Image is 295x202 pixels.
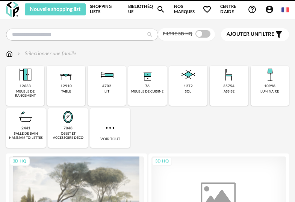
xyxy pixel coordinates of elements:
[50,132,86,140] div: objet et accessoire déco
[8,90,42,98] div: meuble de rangement
[145,84,150,89] div: 76
[9,157,30,166] div: 3D HQ
[264,84,275,89] div: 10998
[16,50,76,58] div: Sélectionner une famille
[184,84,193,89] div: 1272
[152,157,172,166] div: 3D HQ
[20,84,31,89] div: 12633
[6,50,13,58] img: svg+xml;base64,PHN2ZyB3aWR0aD0iMTYiIGhlaWdodD0iMTciIHZpZXdCb3g9IjAgMCAxNiAxNyIgZmlsbD0ibm9uZSIgeG...
[98,66,116,84] img: Literie.png
[21,126,30,131] div: 2441
[265,5,274,14] span: Account Circle icon
[16,66,34,84] img: Meuble%20de%20rangement.png
[59,108,77,126] img: Miroir.png
[90,3,120,15] a: Shopping Lists
[57,66,75,84] img: Table.png
[90,108,130,148] div: Voir tout
[6,2,19,17] img: OXP
[227,32,258,37] span: Ajouter un
[61,90,71,94] div: table
[156,5,165,14] span: Magnify icon
[221,28,289,41] button: Ajouter unfiltre Filter icon
[61,84,72,89] div: 12910
[174,3,212,15] span: Nos marques
[102,84,111,89] div: 4702
[220,66,238,84] img: Assise.png
[185,90,191,94] div: sol
[128,3,165,15] a: BibliothèqueMagnify icon
[281,6,289,14] img: fr
[163,32,192,36] span: Filtre 3D HQ
[227,31,274,38] span: filtre
[248,5,257,14] span: Help Circle Outline icon
[224,90,234,94] div: assise
[203,5,212,14] span: Heart Outline icon
[30,7,80,12] span: Nouvelle shopping list
[8,132,44,140] div: salle de bain hammam toilettes
[261,66,279,84] img: Luminaire.png
[220,4,257,15] span: Centre d'aideHelp Circle Outline icon
[104,122,116,134] img: more.7b13dc1.svg
[265,5,277,14] span: Account Circle icon
[16,50,22,58] img: svg+xml;base64,PHN2ZyB3aWR0aD0iMTYiIGhlaWdodD0iMTYiIHZpZXdCb3g9IjAgMCAxNiAxNiIgZmlsbD0ibm9uZSIgeG...
[223,84,234,89] div: 35754
[179,66,197,84] img: Sol.png
[274,30,283,39] span: Filter icon
[260,90,279,94] div: luminaire
[64,126,73,131] div: 7048
[131,90,163,94] div: meuble de cuisine
[138,66,156,84] img: Rangement.png
[104,90,109,94] div: lit
[25,3,86,15] button: Nouvelle shopping list
[17,108,35,126] img: Salle%20de%20bain.png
